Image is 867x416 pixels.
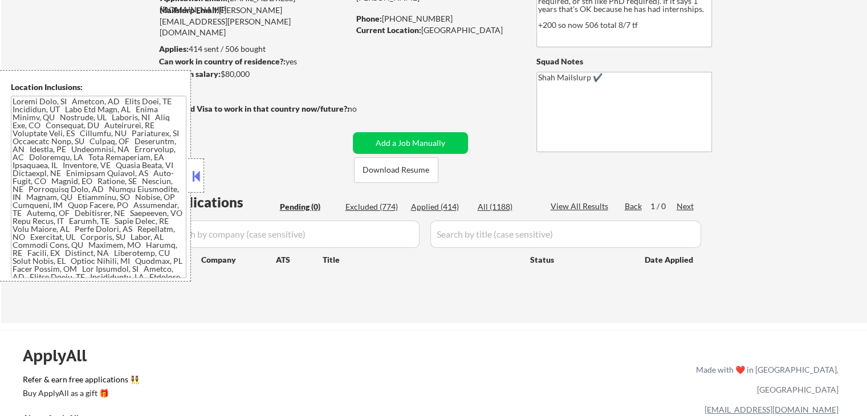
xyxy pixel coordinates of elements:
button: Add a Job Manually [353,132,468,154]
div: [PHONE_NUMBER] [356,13,518,25]
strong: Current Location: [356,25,421,35]
div: Applications [163,195,276,209]
input: Search by company (case sensitive) [163,221,420,248]
div: Status [530,249,628,270]
div: Location Inclusions: [11,81,186,93]
div: Pending (0) [280,201,337,213]
div: 1 / 0 [650,201,677,212]
div: Title [323,254,519,266]
div: Made with ❤️ in [GEOGRAPHIC_DATA], [GEOGRAPHIC_DATA] [691,360,838,399]
button: Download Resume [354,157,438,183]
div: [PERSON_NAME][EMAIL_ADDRESS][PERSON_NAME][DOMAIN_NAME] [160,5,349,38]
div: no [348,103,380,115]
div: Squad Notes [536,56,712,67]
div: Next [677,201,695,212]
strong: Phone: [356,14,382,23]
div: Back [625,201,643,212]
div: ATS [276,254,323,266]
a: [EMAIL_ADDRESS][DOMAIN_NAME] [705,405,838,414]
div: Applied (414) [411,201,468,213]
div: All (1188) [478,201,535,213]
input: Search by title (case sensitive) [430,221,701,248]
strong: Mailslurp Email: [160,5,219,15]
a: Buy ApplyAll as a gift 🎁 [23,388,137,402]
div: Buy ApplyAll as a gift 🎁 [23,389,137,397]
strong: Will need Visa to work in that country now/future?: [160,104,349,113]
strong: Applies: [159,44,189,54]
div: yes [159,56,345,67]
div: [GEOGRAPHIC_DATA] [356,25,518,36]
a: Refer & earn free applications 👯‍♀️ [23,376,458,388]
div: Company [201,254,276,266]
div: 414 sent / 506 bought [159,43,349,55]
div: Excluded (774) [345,201,402,213]
div: View All Results [551,201,612,212]
strong: Minimum salary: [159,69,221,79]
div: ApplyAll [23,346,100,365]
strong: Can work in country of residence?: [159,56,286,66]
div: Date Applied [645,254,695,266]
div: $80,000 [159,68,349,80]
